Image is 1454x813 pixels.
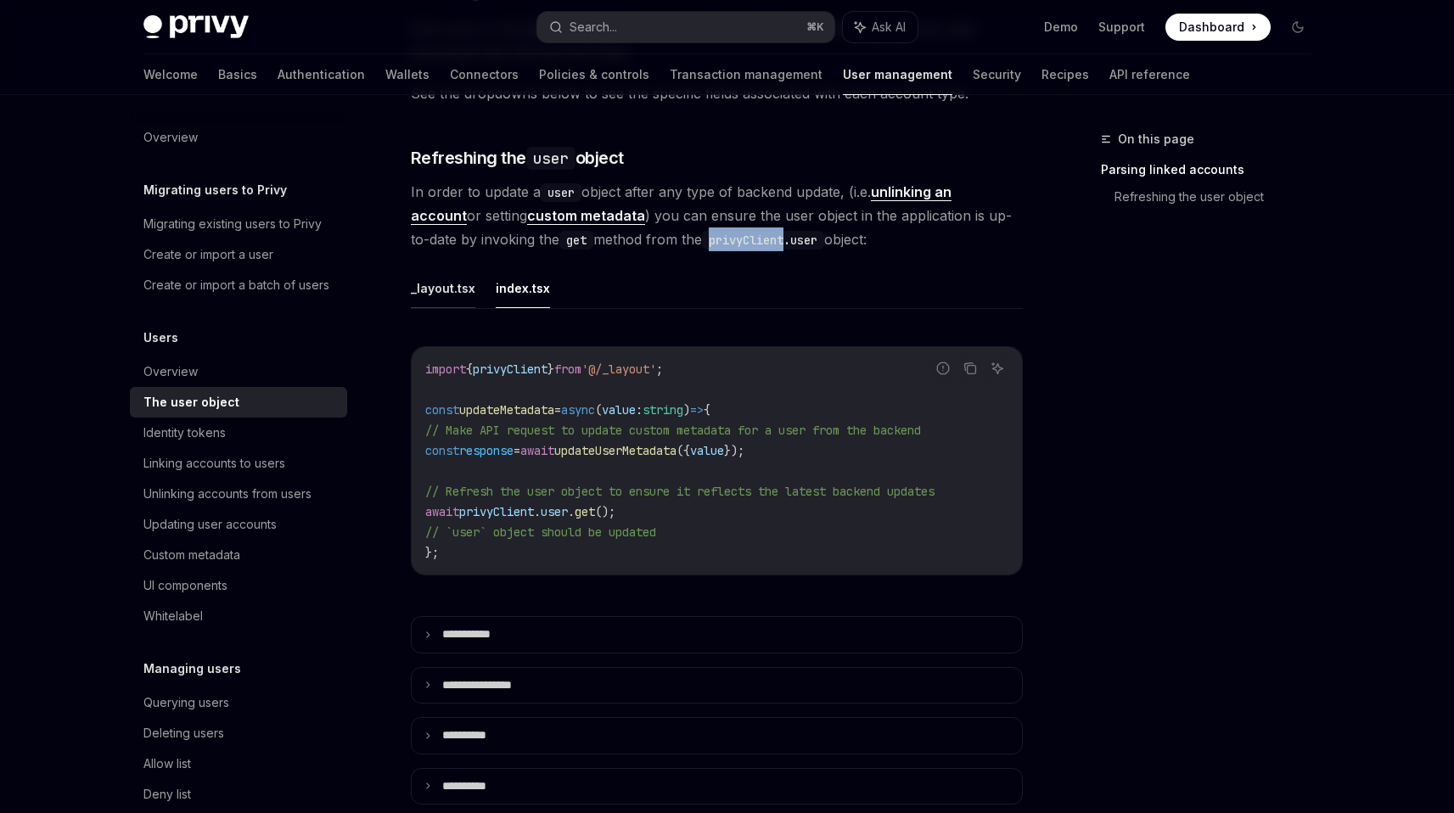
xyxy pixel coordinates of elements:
a: Migrating existing users to Privy [130,209,347,239]
div: Unlinking accounts from users [143,484,312,504]
div: The user object [143,392,239,412]
div: UI components [143,575,227,596]
a: Basics [218,54,257,95]
a: Support [1098,19,1145,36]
a: Wallets [385,54,429,95]
a: Deleting users [130,718,347,749]
span: privyClient [473,362,547,377]
span: const [425,402,459,418]
div: Identity tokens [143,423,226,443]
span: Dashboard [1179,19,1244,36]
span: ( [595,402,602,418]
h5: Managing users [143,659,241,679]
button: Copy the contents from the code block [959,357,981,379]
a: Dashboard [1165,14,1271,41]
span: ({ [676,443,690,458]
h5: Users [143,328,178,348]
a: Connectors [450,54,519,95]
a: Policies & controls [539,54,649,95]
a: Querying users [130,687,347,718]
span: updateMetadata [459,402,554,418]
a: Unlinking accounts from users [130,479,347,509]
span: { [466,362,473,377]
div: Updating user accounts [143,514,277,535]
a: Create or import a user [130,239,347,270]
span: await [425,504,459,519]
span: = [554,402,561,418]
span: : [636,402,643,418]
span: On this page [1118,129,1194,149]
a: The user object [130,387,347,418]
span: updateUserMetadata [554,443,676,458]
button: Ask AI [843,12,918,42]
code: get [559,231,593,250]
span: }; [425,545,439,560]
a: Whitelabel [130,601,347,631]
span: import [425,362,466,377]
button: index.tsx [496,268,550,308]
div: Linking accounts to users [143,453,285,474]
a: Custom metadata [130,540,347,570]
a: Create or import a batch of users [130,270,347,300]
a: Updating user accounts [130,509,347,540]
div: Create or import a batch of users [143,275,329,295]
a: API reference [1109,54,1190,95]
button: Report incorrect code [932,357,954,379]
a: Recipes [1041,54,1089,95]
div: Querying users [143,692,229,713]
span: Ask AI [872,19,906,36]
span: from [554,362,581,377]
button: _layout.tsx [411,268,475,308]
span: // Make API request to update custom metadata for a user from the backend [425,423,921,438]
button: Ask AI [986,357,1008,379]
span: // `user` object should be updated [425,524,656,540]
div: Overview [143,127,198,148]
span: await [520,443,554,458]
code: user [541,183,581,202]
div: Deleting users [143,723,224,743]
a: Demo [1044,19,1078,36]
span: ; [656,362,663,377]
h5: Migrating users to Privy [143,180,287,200]
span: const [425,443,459,458]
div: Whitelabel [143,606,203,626]
a: Parsing linked accounts [1101,156,1325,183]
div: Search... [570,17,617,37]
a: Linking accounts to users [130,448,347,479]
span: '@/_layout' [581,362,656,377]
span: . [568,504,575,519]
span: Refreshing the object [411,146,624,170]
span: value [690,443,724,458]
img: dark logo [143,15,249,39]
a: Overview [130,122,347,153]
a: UI components [130,570,347,601]
a: custom metadata [527,207,645,225]
span: async [561,402,595,418]
a: Authentication [278,54,365,95]
span: ) [683,402,690,418]
span: In order to update a object after any type of backend update, (i.e. or setting ) you can ensure t... [411,180,1023,251]
span: get [575,504,595,519]
span: value [602,402,636,418]
a: Transaction management [670,54,822,95]
span: } [547,362,554,377]
a: Refreshing the user object [1114,183,1325,210]
div: Migrating existing users to Privy [143,214,322,234]
span: user [541,504,568,519]
div: Create or import a user [143,244,273,265]
code: user [526,147,575,170]
code: privyClient.user [702,231,824,250]
a: User management [843,54,952,95]
button: Toggle dark mode [1284,14,1311,41]
div: Overview [143,362,198,382]
button: Search...⌘K [537,12,834,42]
a: Security [973,54,1021,95]
span: { [704,402,710,418]
a: Overview [130,356,347,387]
span: = [514,443,520,458]
a: Identity tokens [130,418,347,448]
span: ⌘ K [806,20,824,34]
span: response [459,443,514,458]
span: }); [724,443,744,458]
div: Deny list [143,784,191,805]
